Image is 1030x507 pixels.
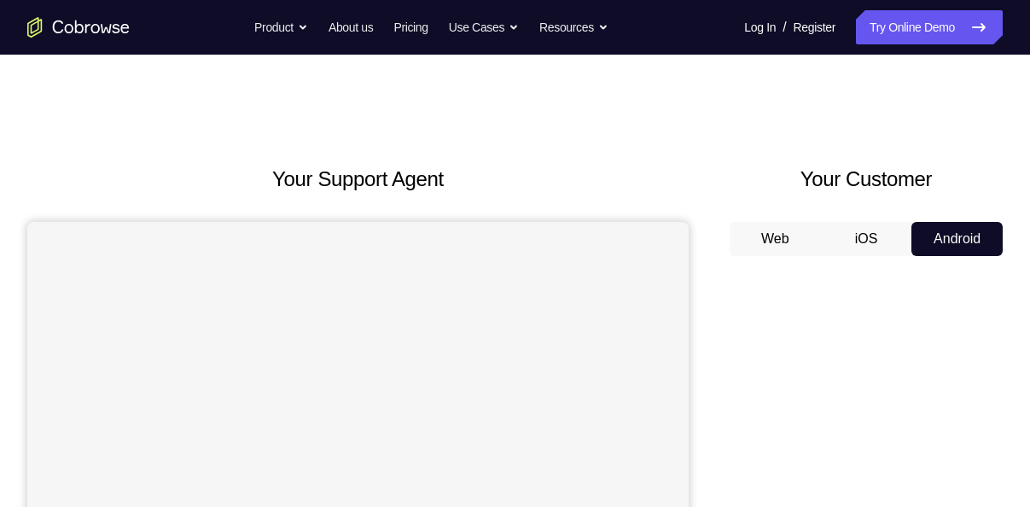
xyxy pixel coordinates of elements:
span: / [783,17,786,38]
button: Product [254,10,308,44]
button: Resources [539,10,608,44]
button: Web [730,222,821,256]
a: Log In [744,10,776,44]
a: Go to the home page [27,17,130,38]
h2: Your Support Agent [27,164,689,195]
button: iOS [821,222,912,256]
a: Pricing [393,10,428,44]
a: Try Online Demo [856,10,1003,44]
button: Android [911,222,1003,256]
button: Use Cases [449,10,519,44]
h2: Your Customer [730,164,1003,195]
a: Register [794,10,835,44]
a: About us [329,10,373,44]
